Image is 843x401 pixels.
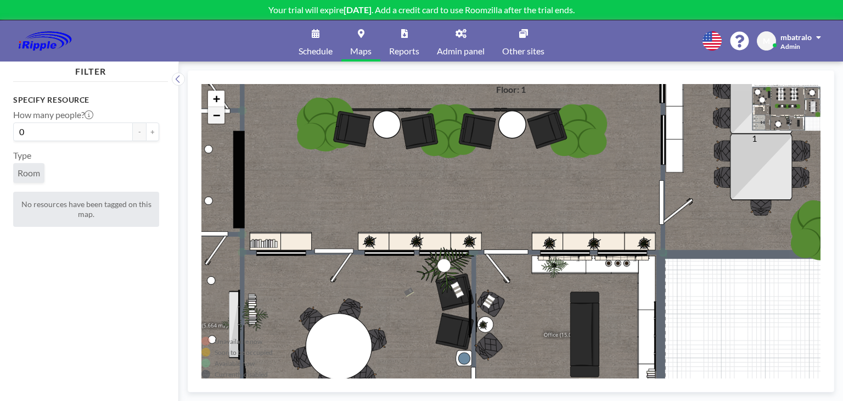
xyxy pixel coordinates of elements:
div: Unavailable now [215,337,262,346]
label: 1 [752,133,757,143]
button: + [146,122,159,141]
span: M [763,36,770,46]
a: Schedule [290,20,341,62]
span: Reports [389,47,419,55]
label: Type [13,150,31,161]
span: Admin panel [437,47,485,55]
a: Other sites [493,20,553,62]
img: ExemplaryFloorPlanRoomzilla.png [752,84,820,131]
h4: FILTER [13,62,168,77]
span: + [213,92,220,105]
div: Currently disabled [215,370,268,378]
a: Zoom out [208,107,224,124]
span: Admin [780,42,800,51]
a: Admin panel [428,20,493,62]
label: How many people? [13,109,93,120]
img: organization-logo [18,30,72,52]
b: [DATE] [344,4,372,15]
h3: Specify resource [13,95,159,105]
a: Maps [341,20,380,62]
a: Zoom in [208,91,224,107]
span: Room [18,168,40,179]
div: Available now [215,359,255,367]
a: Reports [380,20,428,62]
span: Maps [350,47,372,55]
div: Soon to be occupied [215,348,273,357]
span: Other sites [502,47,544,55]
span: − [213,108,220,122]
span: Schedule [299,47,333,55]
h4: Floor: 1 [496,84,526,95]
button: - [133,122,146,141]
div: No resources have been tagged on this map. [13,192,159,227]
span: mbatralo [780,32,812,42]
